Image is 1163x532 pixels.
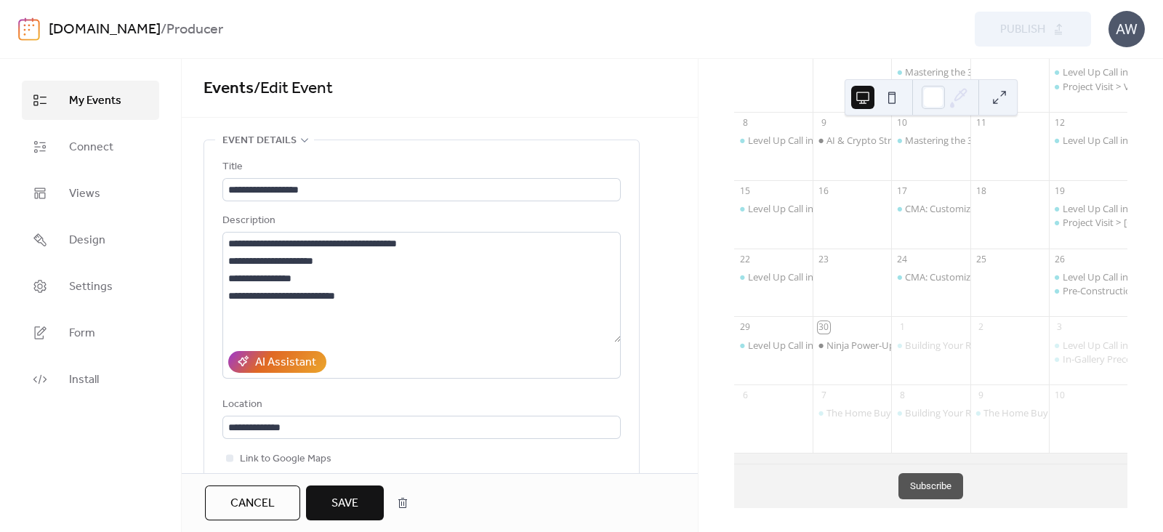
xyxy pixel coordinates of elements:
[1108,11,1145,47] div: AW
[1053,116,1066,129] div: 12
[813,406,891,419] div: The Home Buying Process from A to Z in English
[69,232,105,249] span: Design
[896,48,909,60] div: 3
[1063,65,1161,78] div: Level Up Call in English
[818,321,830,334] div: 30
[734,339,813,352] div: Level Up Call in Spanish
[69,278,113,296] span: Settings
[222,396,618,414] div: Location
[734,134,813,147] div: Level Up Call in Spanish
[1049,352,1127,366] div: In-Gallery Preconstruction Sales Training
[826,339,912,352] div: Ninja Power-Up Call
[748,339,850,352] div: Level Up Call in Spanish
[896,321,909,334] div: 1
[22,127,159,166] a: Connect
[22,313,159,352] a: Form
[22,81,159,120] a: My Events
[255,354,316,371] div: AI Assistant
[975,390,987,402] div: 9
[69,185,100,203] span: Views
[49,16,161,44] a: [DOMAIN_NAME]
[975,185,987,197] div: 18
[818,253,830,265] div: 23
[896,390,909,402] div: 8
[254,73,333,105] span: / Edit Event
[1053,253,1066,265] div: 26
[69,325,95,342] span: Form
[826,406,1034,419] div: The Home Buying Process from A to Z in English
[1049,216,1127,229] div: Project Visit > Okan Tower
[891,202,970,215] div: CMA: Customize, Compare & Close Deals in English
[1063,339,1161,352] div: Level Up Call in English
[228,351,326,373] button: AI Assistant
[1049,339,1127,352] div: Level Up Call in English
[1053,48,1066,60] div: 5
[1063,202,1161,215] div: Level Up Call in English
[1063,270,1161,283] div: Level Up Call in English
[1053,185,1066,197] div: 19
[69,92,121,110] span: My Events
[975,48,987,60] div: 4
[22,220,159,259] a: Design
[818,48,830,60] div: 2
[748,134,850,147] div: Level Up Call in Spanish
[826,134,1007,147] div: AI & Crypto Strategies for Real Estate Pros
[739,48,752,60] div: 1
[1049,134,1127,147] div: Level Up Call in English
[896,253,909,265] div: 24
[896,185,909,197] div: 17
[739,116,752,129] div: 8
[306,485,384,520] button: Save
[898,473,963,499] button: Subscribe
[205,485,300,520] button: Cancel
[222,132,297,150] span: Event details
[970,406,1049,419] div: The Home Buying Process from A to Z in Spanish
[1049,80,1127,93] div: Project Visit > Visions Resort & Spa
[739,253,752,265] div: 22
[18,17,40,41] img: logo
[739,390,752,402] div: 6
[22,174,159,213] a: Views
[1049,270,1127,283] div: Level Up Call in English
[905,406,1121,419] div: Building Your Real Estate Business Plan in Spanish
[905,270,1127,283] div: CMA: Customize, Compare & Close Deals in Spanish
[905,202,1124,215] div: CMA: Customize, Compare & Close Deals in English
[240,451,331,468] span: Link to Google Maps
[818,185,830,197] div: 16
[891,339,970,352] div: Building Your Real Estate Business Plan in English
[161,16,166,44] b: /
[1053,390,1066,402] div: 10
[734,202,813,215] div: Level Up Call in Spanish
[818,116,830,129] div: 9
[818,390,830,402] div: 7
[204,73,254,105] a: Events
[1049,284,1127,297] div: Pre-Construction Sales & Marketing in Spanish
[748,202,850,215] div: Level Up Call in Spanish
[222,158,618,176] div: Title
[975,253,987,265] div: 25
[975,321,987,334] div: 2
[905,339,1117,352] div: Building Your Real Estate Business Plan in English
[891,270,970,283] div: CMA: Customize, Compare & Close Deals in Spanish
[739,321,752,334] div: 29
[166,16,223,44] b: Producer
[22,360,159,399] a: Install
[891,134,970,147] div: Mastering the 3D Area Analyzer: Smarter Insights, Better Deals in Spanish
[896,116,909,129] div: 10
[813,339,891,352] div: Ninja Power-Up Call
[22,267,159,306] a: Settings
[69,371,99,389] span: Install
[891,406,970,419] div: Building Your Real Estate Business Plan in Spanish
[69,139,113,156] span: Connect
[222,212,618,230] div: Description
[1049,65,1127,78] div: Level Up Call in English
[331,495,358,512] span: Save
[734,270,813,283] div: Level Up Call in Spanish
[230,495,275,512] span: Cancel
[975,116,987,129] div: 11
[1053,321,1066,334] div: 3
[739,185,752,197] div: 15
[1049,202,1127,215] div: Level Up Call in English
[891,65,970,78] div: Mastering the 3D Area Analyzer: Smarter Insights, Better Deals in English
